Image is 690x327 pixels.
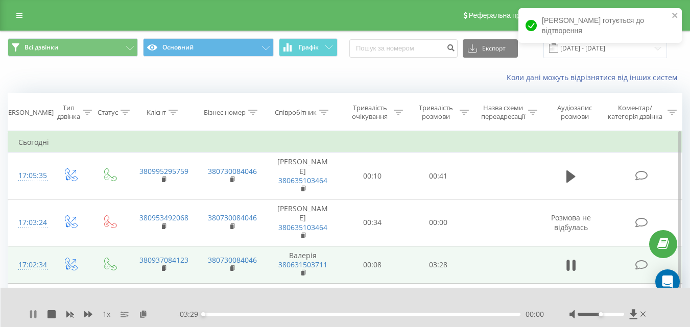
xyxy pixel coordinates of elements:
[98,108,118,117] div: Статус
[208,255,257,265] a: 380730084046
[139,166,188,176] a: 380995295759
[349,39,458,58] input: Пошук за номером
[278,222,327,232] a: 380635103464
[204,108,246,117] div: Бізнес номер
[147,108,166,117] div: Клієнт
[340,284,406,321] td: 00:04
[340,246,406,284] td: 00:08
[406,284,471,321] td: 00:00
[463,39,518,58] button: Експорт
[481,104,526,121] div: Назва схеми переадресації
[507,72,682,82] a: Коли дані можуть відрізнятися вiд інших систем
[208,213,257,222] a: 380730084046
[278,175,327,185] a: 380635103464
[469,11,544,19] span: Реферальна програма
[25,43,58,52] span: Всі дзвінки
[340,153,406,199] td: 00:10
[2,108,54,117] div: [PERSON_NAME]
[18,255,40,275] div: 17:02:34
[8,132,682,153] td: Сьогодні
[275,108,317,117] div: Співробітник
[103,309,110,319] span: 1 x
[266,153,340,199] td: [PERSON_NAME]
[279,38,338,57] button: Графік
[8,38,138,57] button: Всі дзвінки
[406,199,471,246] td: 00:00
[526,309,544,319] span: 00:00
[18,213,40,233] div: 17:03:24
[549,104,601,121] div: Аудіозапис розмови
[278,260,327,269] a: 380631503711
[208,166,257,176] a: 380730084046
[406,246,471,284] td: 03:28
[605,104,665,121] div: Коментар/категорія дзвінка
[655,269,680,294] div: Open Intercom Messenger
[599,312,603,316] div: Accessibility label
[139,255,188,265] a: 380937084123
[518,8,682,43] div: [PERSON_NAME] готується до відтворення
[672,11,679,21] button: close
[139,213,188,222] a: 380953492068
[340,199,406,246] td: 00:34
[406,153,471,199] td: 00:41
[266,246,340,284] td: Валерія
[177,309,203,319] span: - 03:29
[551,213,591,232] span: Розмова не відбулась
[201,312,205,316] div: Accessibility label
[266,199,340,246] td: [PERSON_NAME]
[299,44,319,51] span: Графік
[18,166,40,186] div: 17:05:35
[143,38,273,57] button: Основний
[415,104,457,121] div: Тривалість розмови
[349,104,391,121] div: Тривалість очікування
[57,104,80,121] div: Тип дзвінка
[266,284,340,321] td: Валерія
